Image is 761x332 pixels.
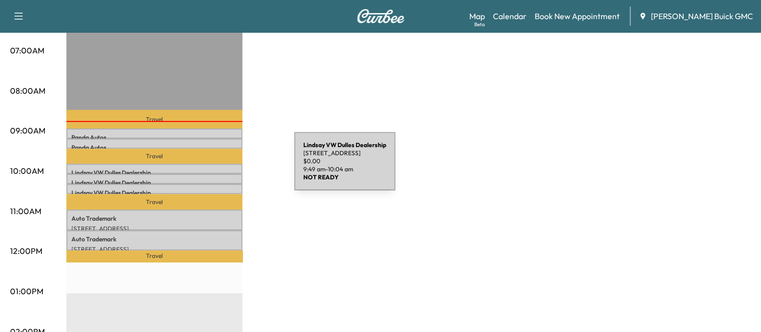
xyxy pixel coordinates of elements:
[71,134,237,142] p: Panda Autos
[535,10,620,22] a: Book New Appointment
[10,124,45,137] p: 09:00AM
[71,245,237,253] p: [STREET_ADDRESS]
[71,189,237,197] p: Lindsay VW Dulles Dealership
[71,179,237,187] p: Lindsay VW Dulles Dealership
[474,21,485,28] div: Beta
[10,165,44,177] p: 10:00AM
[66,149,242,164] p: Travel
[66,194,242,210] p: Travel
[10,85,45,97] p: 08:00AM
[71,235,237,243] p: Auto Trademark
[10,285,43,297] p: 01:00PM
[493,10,527,22] a: Calendar
[66,250,242,262] p: Travel
[66,110,242,128] p: Travel
[71,215,237,223] p: Auto Trademark
[651,10,753,22] span: [PERSON_NAME] Buick GMC
[71,169,237,177] p: Lindsay VW Dulles Dealership
[10,245,42,257] p: 12:00PM
[10,44,44,56] p: 07:00AM
[71,144,237,152] p: Panda Autos
[357,9,405,23] img: Curbee Logo
[71,225,237,233] p: [STREET_ADDRESS]
[469,10,485,22] a: MapBeta
[10,205,41,217] p: 11:00AM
